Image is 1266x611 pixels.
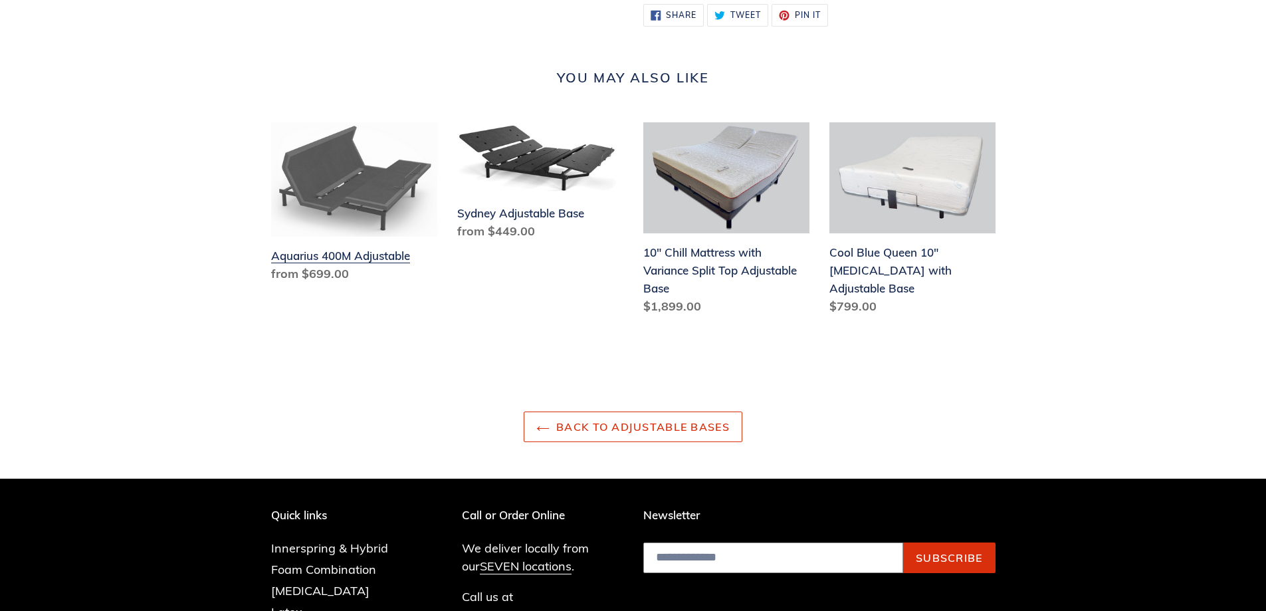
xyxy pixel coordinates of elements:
a: Sydney Adjustable Base [457,122,623,245]
p: Newsletter [643,509,996,522]
p: Quick links [271,509,408,522]
a: [MEDICAL_DATA] [271,583,369,598]
a: Foam Combination [271,562,376,577]
a: Aquarius 400M Adjustable [271,122,437,288]
span: Share [666,11,696,19]
a: Back to Adjustable Bases [524,412,742,442]
a: Innerspring & Hybrid [271,541,388,556]
h2: You may also like [271,70,996,86]
p: We deliver locally from our . [462,539,623,575]
span: Pin it [795,11,821,19]
a: 10" Chill Mattress with Variance Split Top Adjustable Base [643,122,809,320]
a: SEVEN locations [480,558,572,574]
span: Tweet [730,11,761,19]
a: Cool Blue Queen 10" Memory Foam with Adjustable Base [829,122,996,320]
span: Subscribe [916,551,983,564]
button: Subscribe [903,543,996,573]
input: Email address [643,543,903,573]
p: Call or Order Online [462,509,623,522]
